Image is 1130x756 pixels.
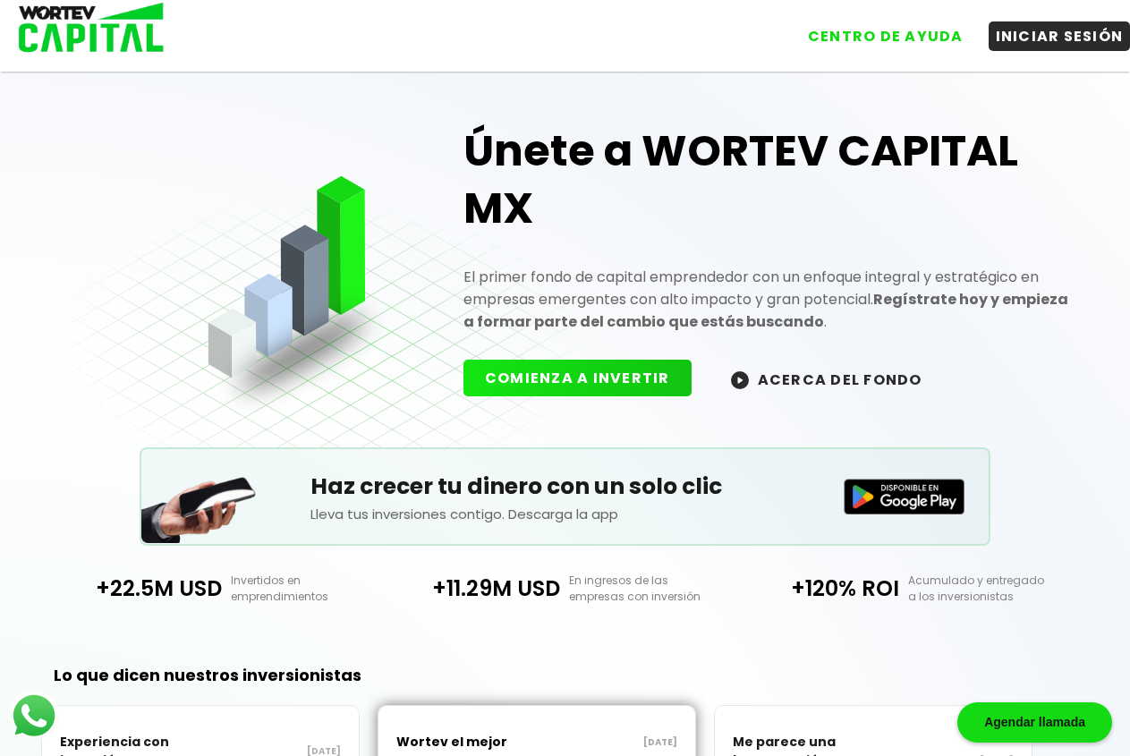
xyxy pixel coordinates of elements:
img: logos_whatsapp-icon.242b2217.svg [9,691,59,741]
p: En ingresos de las empresas con inversión [560,573,734,605]
p: +22.5M USD [56,573,221,604]
button: ACERCA DEL FONDO [709,360,944,398]
div: Agendar llamada [957,702,1112,743]
p: Lleva tus inversiones contigo. Descarga la app [310,504,819,524]
button: COMIENZA A INVERTIR [463,360,692,396]
h1: Únete a WORTEV CAPITAL MX [463,123,1074,237]
p: [DATE] [537,735,677,750]
h5: Haz crecer tu dinero con un solo clic [310,470,819,504]
p: El primer fondo de capital emprendedor con un enfoque integral y estratégico en empresas emergent... [463,266,1074,333]
img: Disponible en Google Play [844,479,965,514]
button: CENTRO DE AYUDA [801,21,971,51]
img: Teléfono [141,454,258,543]
p: +11.29M USD [395,573,560,604]
img: wortev-capital-acerca-del-fondo [731,371,749,389]
p: Invertidos en emprendimientos [222,573,395,605]
p: +120% ROI [735,573,899,604]
strong: Regístrate hoy y empieza a formar parte del cambio que estás buscando [463,289,1068,332]
a: CENTRO DE AYUDA [783,8,971,51]
a: COMIENZA A INVERTIR [463,368,709,388]
p: Acumulado y entregado a los inversionistas [899,573,1073,605]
